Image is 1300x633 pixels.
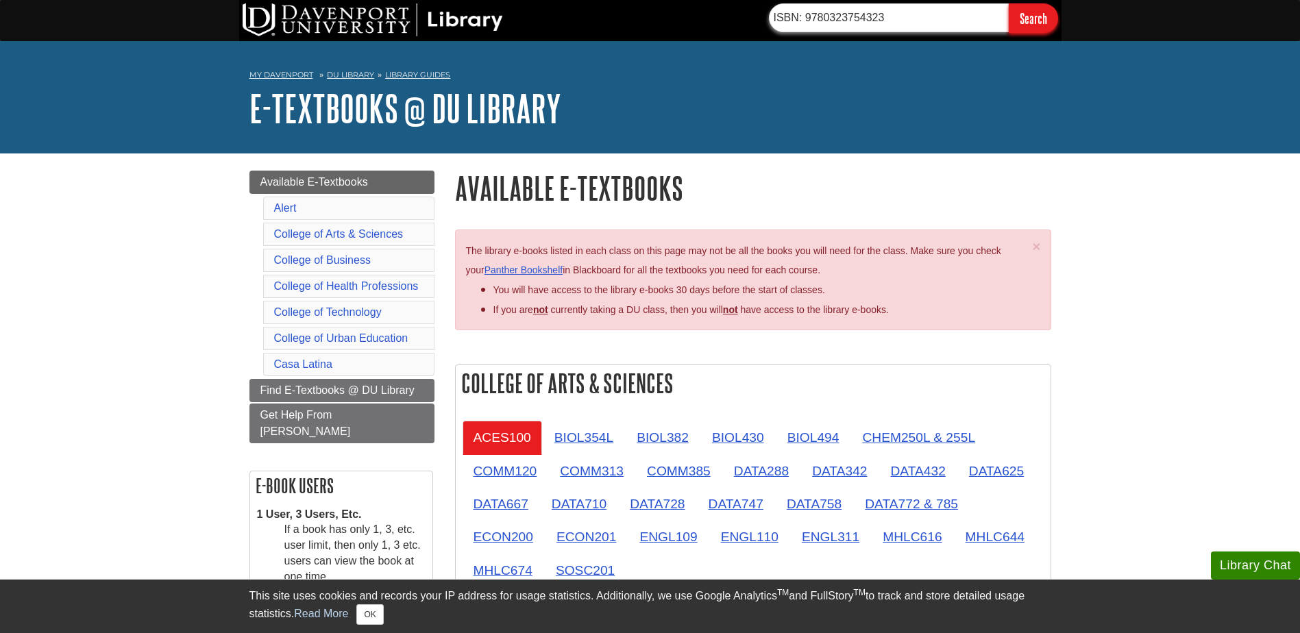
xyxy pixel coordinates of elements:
[463,454,548,488] a: COMM120
[249,379,434,402] a: Find E-Textbooks @ DU Library
[385,70,450,79] a: Library Guides
[872,520,953,554] a: MHLC616
[463,554,543,587] a: MHLC674
[619,487,696,521] a: DATA728
[776,421,850,454] a: BIOL494
[769,3,1009,32] input: Find Articles, Books, & More...
[710,520,789,554] a: ENGL110
[851,421,986,454] a: CHEM250L & 255L
[879,454,956,488] a: DATA432
[493,304,889,315] span: If you are currently taking a DU class, then you will have access to the library e-books.
[260,176,368,188] span: Available E-Textbooks
[274,332,408,344] a: College of Urban Education
[723,304,738,315] u: not
[463,421,542,454] a: ACES100
[260,409,351,437] span: Get Help From [PERSON_NAME]
[854,487,969,521] a: DATA772 & 785
[463,487,539,521] a: DATA667
[626,421,700,454] a: BIOL382
[257,507,426,523] dt: 1 User, 3 Users, Etc.
[274,228,404,240] a: College of Arts & Sciences
[636,454,722,488] a: COMM385
[294,608,348,619] a: Read More
[249,87,561,129] a: E-Textbooks @ DU Library
[485,264,563,275] a: Panther Bookshelf
[249,171,434,194] a: Available E-Textbooks
[1009,3,1058,33] input: Search
[545,520,627,554] a: ECON201
[249,66,1051,88] nav: breadcrumb
[543,421,624,454] a: BIOL354L
[549,454,635,488] a: COMM313
[777,588,789,597] sup: TM
[274,254,371,266] a: College of Business
[1211,551,1300,580] button: Library Chat
[274,202,297,214] a: Alert
[791,520,870,554] a: ENGL311
[776,487,853,521] a: DATA758
[854,588,866,597] sup: TM
[274,306,382,318] a: College of Technology
[801,454,878,488] a: DATA342
[274,358,332,370] a: Casa Latina
[958,454,1035,488] a: DATA625
[456,365,1051,401] h2: College of Arts & Sciences
[463,520,544,554] a: ECON200
[356,604,383,625] button: Close
[260,384,415,396] span: Find E-Textbooks @ DU Library
[249,588,1051,625] div: This site uses cookies and records your IP address for usage statistics. Additionally, we use Goo...
[545,554,626,587] a: SOSC201
[274,280,419,292] a: College of Health Professions
[243,3,503,36] img: DU Library
[769,3,1058,33] form: Searches DU Library's articles, books, and more
[698,487,774,521] a: DATA747
[250,471,432,500] h2: E-book Users
[249,404,434,443] a: Get Help From [PERSON_NAME]
[723,454,800,488] a: DATA288
[249,69,313,81] a: My Davenport
[533,304,548,315] strong: not
[628,520,708,554] a: ENGL109
[455,171,1051,206] h1: Available E-Textbooks
[1032,238,1040,254] span: ×
[955,520,1035,554] a: MHLC644
[541,487,617,521] a: DATA710
[1032,239,1040,253] button: Close
[493,284,825,295] span: You will have access to the library e-books 30 days before the start of classes.
[701,421,775,454] a: BIOL430
[327,70,374,79] a: DU Library
[466,245,1001,276] span: The library e-books listed in each class on this page may not be all the books you will need for ...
